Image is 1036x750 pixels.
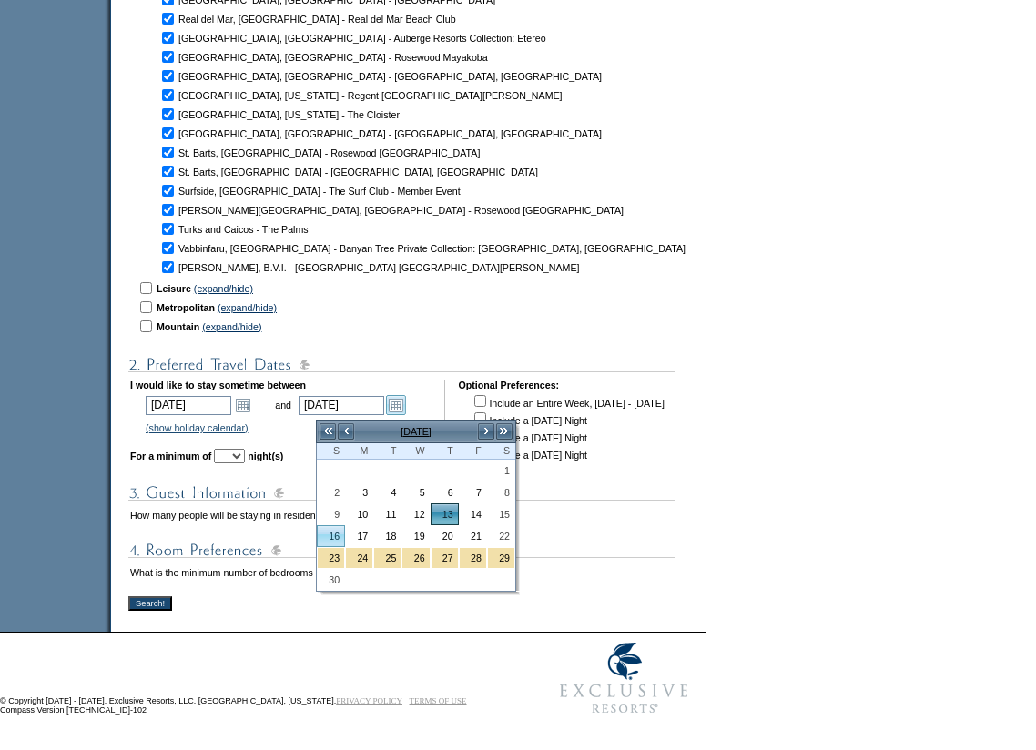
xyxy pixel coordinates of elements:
[318,504,344,524] a: 9
[431,443,459,460] th: Thursday
[402,504,429,524] a: 12
[460,526,486,546] a: 21
[487,481,515,503] td: Saturday, November 08, 2025
[458,380,559,390] b: Optional Preferences:
[178,163,740,180] td: St. Barts, [GEOGRAPHIC_DATA] - [GEOGRAPHIC_DATA], [GEOGRAPHIC_DATA]
[459,481,487,503] td: Friday, November 07, 2025
[130,565,450,580] td: What is the minimum number of bedrooms needed in the residence?
[130,380,306,390] b: I would like to stay sometime between
[431,547,459,569] td: Thanksgiving Holiday
[346,482,372,502] a: 3
[178,144,740,161] td: St. Barts, [GEOGRAPHIC_DATA] - Rosewood [GEOGRAPHIC_DATA]
[487,503,515,525] td: Saturday, November 15, 2025
[402,526,429,546] a: 19
[386,395,406,415] a: Open the calendar popup.
[272,392,294,418] td: and
[402,482,429,502] a: 5
[130,451,211,461] b: For a minimum of
[477,422,495,441] a: >
[373,503,401,525] td: Tuesday, November 11, 2025
[401,443,430,460] th: Wednesday
[317,569,345,591] td: Sunday, November 30, 2025
[401,481,430,503] td: Wednesday, November 05, 2025
[178,86,740,104] td: [GEOGRAPHIC_DATA], [US_STATE] - Regent [GEOGRAPHIC_DATA][PERSON_NAME]
[146,422,249,433] a: (show holiday calendar)
[345,443,373,460] th: Monday
[488,526,514,546] a: 22
[317,443,345,460] th: Sunday
[495,422,513,441] a: >>
[374,526,401,546] a: 18
[319,422,337,441] a: <<
[345,481,373,503] td: Monday, November 03, 2025
[460,504,486,524] a: 14
[194,283,253,294] a: (expand/hide)
[317,481,345,503] td: Sunday, November 02, 2025
[401,503,430,525] td: Wednesday, November 12, 2025
[432,504,458,524] a: 13
[401,525,430,547] td: Wednesday, November 19, 2025
[178,106,740,123] td: [GEOGRAPHIC_DATA], [US_STATE] - The Cloister
[345,525,373,547] td: Monday, November 17, 2025
[178,10,740,27] td: Real del Mar, [GEOGRAPHIC_DATA] - Real del Mar Beach Club
[488,461,514,481] a: 1
[432,482,458,502] a: 6
[202,321,261,332] a: (expand/hide)
[431,481,459,503] td: Thursday, November 06, 2025
[346,526,372,546] a: 17
[178,258,740,276] td: [PERSON_NAME], B.V.I. - [GEOGRAPHIC_DATA] [GEOGRAPHIC_DATA][PERSON_NAME]
[157,321,199,332] b: Mountain
[488,548,514,568] a: 29
[233,395,253,415] a: Open the calendar popup.
[248,451,283,461] b: night(s)
[178,182,740,199] td: Surfside, [GEOGRAPHIC_DATA] - The Surf Club - Member Event
[374,482,401,502] a: 4
[410,696,467,705] a: TERMS OF USE
[432,548,458,568] a: 27
[317,547,345,569] td: Thanksgiving Holiday
[345,503,373,525] td: Monday, November 10, 2025
[402,548,429,568] a: 26
[317,525,345,547] td: Sunday, November 16, 2025
[401,547,430,569] td: Thanksgiving Holiday
[431,525,459,547] td: Thursday, November 20, 2025
[346,548,372,568] a: 24
[488,504,514,524] a: 15
[373,547,401,569] td: Thanksgiving Holiday
[318,482,344,502] a: 2
[178,201,740,218] td: [PERSON_NAME][GEOGRAPHIC_DATA], [GEOGRAPHIC_DATA] - Rosewood [GEOGRAPHIC_DATA]
[130,508,369,522] td: How many people will be staying in residence?
[487,547,515,569] td: Thanksgiving Holiday
[346,504,372,524] a: 10
[432,526,458,546] a: 20
[336,696,402,705] a: PRIVACY POLICY
[459,503,487,525] td: Friday, November 14, 2025
[431,503,459,525] td: Thursday, November 13, 2025
[157,302,215,313] b: Metropolitan
[355,421,477,441] td: [DATE]
[488,482,514,502] a: 8
[373,481,401,503] td: Tuesday, November 04, 2025
[318,548,344,568] a: 23
[157,283,191,294] b: Leisure
[373,525,401,547] td: Tuesday, November 18, 2025
[146,396,231,415] input: Date format: M/D/Y. Shortcut keys: [T] for Today. [UP] or [.] for Next Day. [DOWN] or [,] for Pre...
[487,460,515,481] td: Saturday, November 01, 2025
[471,392,664,461] td: Include an Entire Week, [DATE] - [DATE] Include a [DATE] Night Include a [DATE] Night Include a [...
[459,547,487,569] td: Thanksgiving Holiday
[337,422,355,441] a: <
[487,525,515,547] td: Saturday, November 22, 2025
[459,443,487,460] th: Friday
[128,596,172,611] input: Search!
[487,443,515,460] th: Saturday
[178,220,740,238] td: Turks and Caicos - The Palms
[178,48,740,66] td: [GEOGRAPHIC_DATA], [GEOGRAPHIC_DATA] - Rosewood Mayakoba
[459,525,487,547] td: Friday, November 21, 2025
[299,396,384,415] input: Date format: M/D/Y. Shortcut keys: [T] for Today. [UP] or [.] for Next Day. [DOWN] or [,] for Pre...
[374,548,401,568] a: 25
[345,547,373,569] td: Thanksgiving Holiday
[460,482,486,502] a: 7
[318,526,344,546] a: 16
[178,67,740,85] td: [GEOGRAPHIC_DATA], [GEOGRAPHIC_DATA] - [GEOGRAPHIC_DATA], [GEOGRAPHIC_DATA]
[374,504,401,524] a: 11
